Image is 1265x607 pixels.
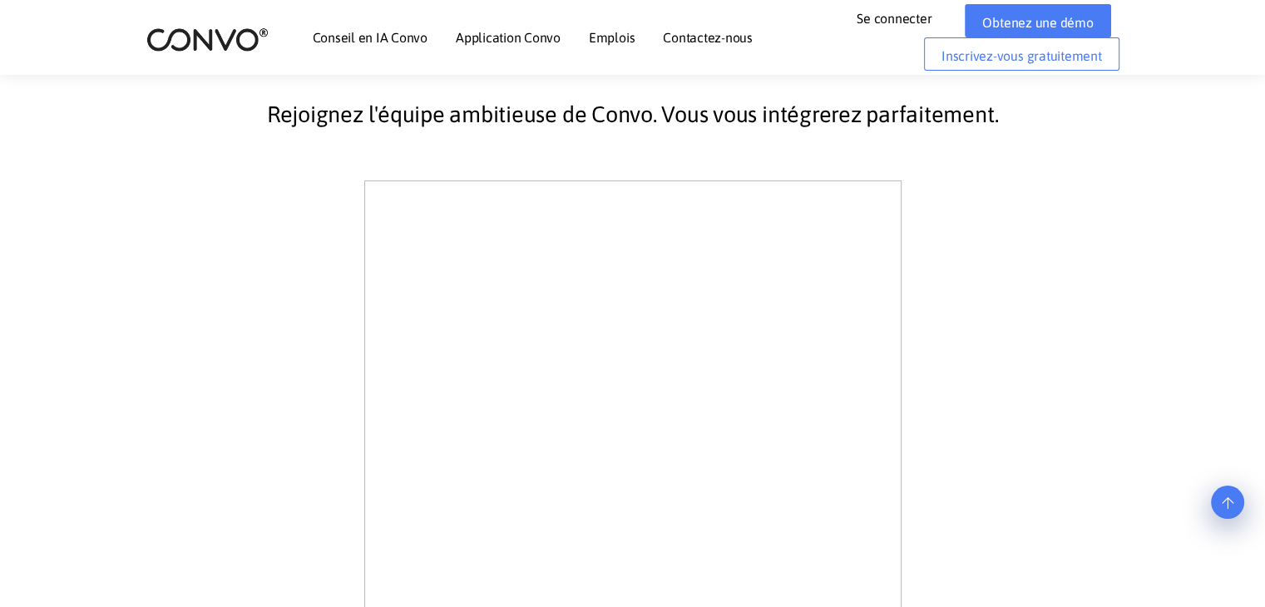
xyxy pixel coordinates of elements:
font: Application Convo [456,30,561,45]
font: Obtenez une démo [982,15,1093,30]
a: Contactez-nous [663,31,753,44]
font: Rejoignez l'équipe ambitieuse de Convo. Vous vous intégrerez parfaitement. [267,101,998,127]
a: Conseil en IA Convo [313,31,427,44]
font: Contactez-nous [663,30,753,45]
a: Se connecter [857,4,956,31]
img: logo_2.png [146,27,269,52]
font: Conseil en IA Convo [313,30,427,45]
a: Inscrivez-vous gratuitement [924,37,1119,71]
a: Application Convo [456,31,561,44]
font: Inscrivez-vous gratuitement [941,48,1102,63]
a: Emplois [589,31,635,44]
font: Emplois [589,30,635,45]
a: Obtenez une démo [965,4,1110,37]
font: Se connecter [857,11,931,26]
